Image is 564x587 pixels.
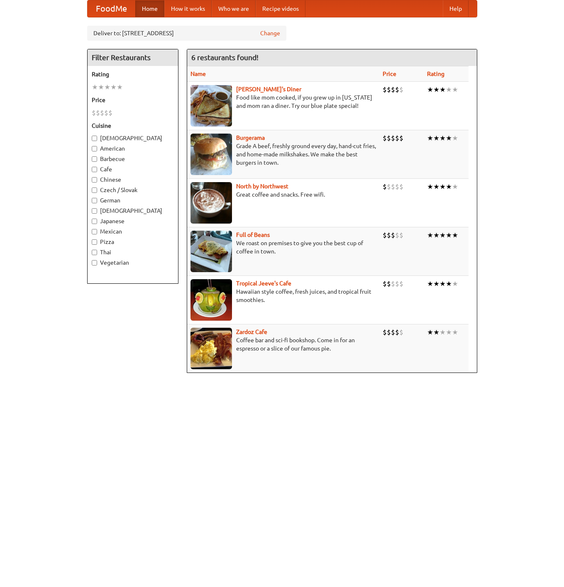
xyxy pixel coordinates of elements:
[395,182,399,191] li: $
[391,182,395,191] li: $
[190,182,232,224] img: north.jpg
[92,227,174,236] label: Mexican
[427,85,433,94] li: ★
[439,279,446,288] li: ★
[87,26,286,41] div: Deliver to: [STREET_ADDRESS]
[92,258,174,267] label: Vegetarian
[439,134,446,143] li: ★
[452,279,458,288] li: ★
[391,279,395,288] li: $
[92,177,97,183] input: Chinese
[387,134,391,143] li: $
[92,238,174,246] label: Pizza
[110,83,117,92] li: ★
[164,0,212,17] a: How it works
[92,108,96,117] li: $
[236,134,265,141] a: Burgerama
[433,182,439,191] li: ★
[236,280,291,287] a: Tropical Jeeve's Cafe
[190,239,376,256] p: We roast on premises to give you the best cup of coffee in town.
[92,186,174,194] label: Czech / Slovak
[92,167,97,172] input: Cafe
[383,85,387,94] li: $
[452,182,458,191] li: ★
[399,231,403,240] li: $
[399,279,403,288] li: $
[92,219,97,224] input: Japanese
[108,108,112,117] li: $
[446,85,452,94] li: ★
[395,328,399,337] li: $
[212,0,256,17] a: Who we are
[391,231,395,240] li: $
[399,328,403,337] li: $
[395,134,399,143] li: $
[135,0,164,17] a: Home
[387,231,391,240] li: $
[92,165,174,173] label: Cafe
[92,207,174,215] label: [DEMOGRAPHIC_DATA]
[236,86,301,93] a: [PERSON_NAME]'s Diner
[260,29,280,37] a: Change
[191,54,259,61] ng-pluralize: 6 restaurants found!
[399,134,403,143] li: $
[92,198,97,203] input: German
[452,231,458,240] li: ★
[439,85,446,94] li: ★
[92,156,97,162] input: Barbecue
[190,134,232,175] img: burgerama.jpg
[190,279,232,321] img: jeeves.jpg
[190,287,376,304] p: Hawaiian style coffee, fresh juices, and tropical fruit smoothies.
[190,328,232,369] img: zardoz.jpg
[92,70,174,78] h5: Rating
[92,248,174,256] label: Thai
[92,122,174,130] h5: Cuisine
[433,328,439,337] li: ★
[190,336,376,353] p: Coffee bar and sci-fi bookshop. Come in for an espresso or a slice of our famous pie.
[427,231,433,240] li: ★
[190,142,376,167] p: Grade A beef, freshly ground every day, hand-cut fries, and home-made milkshakes. We make the bes...
[92,155,174,163] label: Barbecue
[236,231,270,238] a: Full of Beans
[190,85,232,127] img: sallys.jpg
[427,134,433,143] li: ★
[100,108,104,117] li: $
[391,134,395,143] li: $
[92,229,97,234] input: Mexican
[387,328,391,337] li: $
[383,231,387,240] li: $
[92,239,97,245] input: Pizza
[446,279,452,288] li: ★
[104,83,110,92] li: ★
[427,328,433,337] li: ★
[433,134,439,143] li: ★
[236,329,267,335] a: Zardoz Cafe
[92,175,174,184] label: Chinese
[391,85,395,94] li: $
[387,85,391,94] li: $
[104,108,108,117] li: $
[92,208,97,214] input: [DEMOGRAPHIC_DATA]
[92,260,97,265] input: Vegetarian
[452,85,458,94] li: ★
[427,71,444,77] a: Rating
[383,71,396,77] a: Price
[433,85,439,94] li: ★
[387,279,391,288] li: $
[117,83,123,92] li: ★
[395,85,399,94] li: $
[391,328,395,337] li: $
[439,182,446,191] li: ★
[236,183,288,190] b: North by Northwest
[399,182,403,191] li: $
[92,146,97,151] input: American
[190,93,376,110] p: Food like mom cooked, if you grew up in [US_STATE] and mom ran a diner. Try our blue plate special!
[98,83,104,92] li: ★
[92,136,97,141] input: [DEMOGRAPHIC_DATA]
[399,85,403,94] li: $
